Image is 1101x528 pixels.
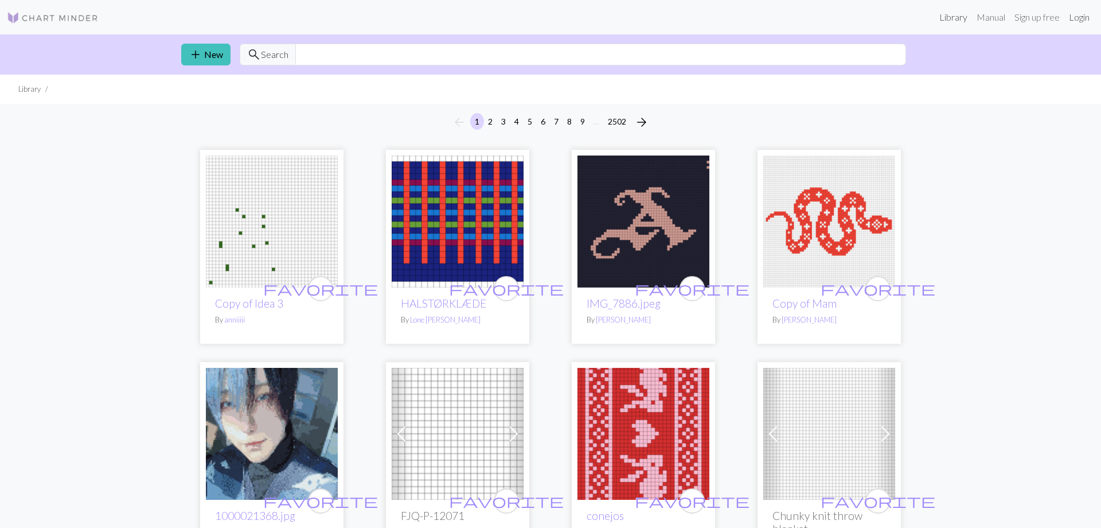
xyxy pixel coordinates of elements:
[263,490,378,513] i: favourite
[772,297,837,310] a: Copy of Mam
[635,277,749,300] i: favourite
[935,6,972,29] a: Library
[470,113,484,130] button: 1
[763,427,895,438] a: Chunky knit throw blanket
[536,113,550,130] button: 6
[392,368,524,500] img: FJQ-P-12052
[449,490,564,513] i: favourite
[263,492,378,510] span: favorite
[449,277,564,300] i: favourite
[189,46,202,63] span: add
[494,276,519,301] button: favourite
[772,315,886,325] p: By
[635,115,649,129] i: Next
[821,492,935,510] span: favorite
[308,276,333,301] button: favourite
[763,156,895,288] img: Mam
[635,492,749,510] span: favorite
[635,490,749,513] i: favourite
[635,279,749,297] span: favorite
[215,297,283,310] a: Copy of Idea 3
[782,315,837,324] a: [PERSON_NAME]
[763,368,895,500] img: Chunky knit throw blanket
[449,492,564,510] span: favorite
[392,156,524,288] img: HALSTØRKLÆDE
[587,315,700,325] p: By
[821,490,935,513] i: favourite
[549,113,563,130] button: 7
[510,113,524,130] button: 4
[577,156,709,288] img: IMG_7886.jpeg
[392,215,524,226] a: HALSTØRKLÆDE
[18,84,41,95] li: Library
[7,11,99,25] img: Logo
[587,297,661,310] a: IMG_7886.jpeg
[603,113,631,130] button: 2502
[1064,6,1094,29] a: Login
[215,315,329,325] p: By
[483,113,497,130] button: 2
[523,113,537,130] button: 5
[206,156,338,288] img: Idea 3
[224,315,245,324] a: anniiiii
[263,277,378,300] i: favourite
[680,276,705,301] button: favourite
[577,427,709,438] a: conejos
[261,48,288,61] span: Search
[821,277,935,300] i: favourite
[206,368,338,500] img: 1000021368.jpg
[401,315,514,325] p: By
[215,509,295,522] a: 1000021368.jpg
[596,315,651,324] a: [PERSON_NAME]
[577,368,709,500] img: conejos
[206,215,338,226] a: Idea 3
[247,46,261,63] span: search
[680,488,705,514] button: favourite
[181,44,231,65] a: New
[865,276,891,301] button: favourite
[392,427,524,438] a: FJQ-P-12052
[497,113,510,130] button: 3
[865,488,891,514] button: favourite
[821,279,935,297] span: favorite
[401,509,514,522] h2: FJQ-P-12071
[563,113,576,130] button: 8
[494,488,519,514] button: favourite
[401,297,486,310] a: HALSTØRKLÆDE
[576,113,589,130] button: 9
[1010,6,1064,29] a: Sign up free
[448,113,653,131] nav: Page navigation
[577,215,709,226] a: IMG_7886.jpeg
[410,315,481,324] a: Lone [PERSON_NAME]
[630,113,653,131] button: Next
[206,427,338,438] a: 1000021368.jpg
[263,279,378,297] span: favorite
[587,509,624,522] a: conejos
[763,215,895,226] a: Mam
[972,6,1010,29] a: Manual
[449,279,564,297] span: favorite
[308,488,333,514] button: favourite
[635,114,649,130] span: arrow_forward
